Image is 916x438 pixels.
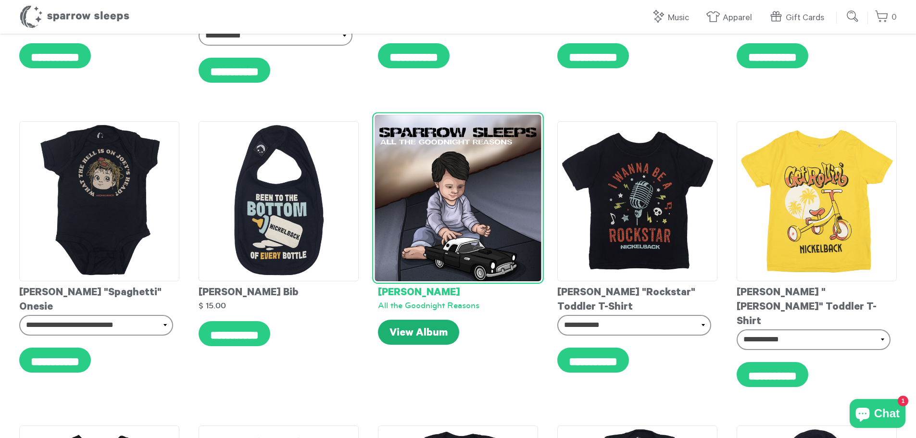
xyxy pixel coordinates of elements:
[651,8,694,28] a: Music
[375,115,541,281] img: Nickelback-AllTheGoodnightReasons-Cover_1_grande.png
[737,281,897,329] div: [PERSON_NAME] "[PERSON_NAME]" Toddler T-Shirt
[378,281,538,300] div: [PERSON_NAME]
[706,8,757,28] a: Apparel
[378,300,538,310] div: All the Goodnight Reasons
[19,121,179,281] img: Nickelback-JoeysHeadonesie_grande.jpg
[378,320,459,345] a: View Album
[769,8,829,28] a: Gift Cards
[199,121,359,281] img: NickelbackBib_grande.jpg
[875,7,897,28] a: 0
[557,121,717,281] img: Nickelback-RockstarToddlerT-shirt_grande.jpg
[199,301,226,310] strong: $ 15.00
[847,399,908,430] inbox-online-store-chat: Shopify online store chat
[737,121,897,281] img: Nickelback-GetRollinToddlerT-shirt_grande.jpg
[199,281,359,300] div: [PERSON_NAME] Bib
[557,281,717,315] div: [PERSON_NAME] "Rockstar" Toddler T-Shirt
[19,5,130,29] h1: Sparrow Sleeps
[19,281,179,315] div: [PERSON_NAME] "Spaghetti" Onesie
[843,7,863,26] input: Submit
